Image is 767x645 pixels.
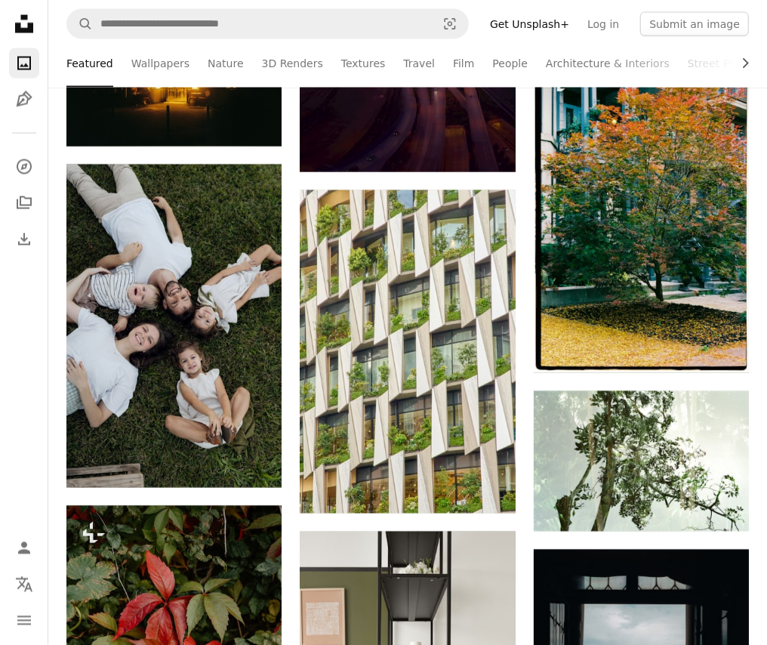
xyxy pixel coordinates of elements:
[131,39,189,88] a: Wallpapers
[534,454,749,468] a: Lush green tree branches in a misty forest.
[9,152,39,182] a: Explore
[578,12,628,36] a: Log in
[534,391,749,531] img: Lush green tree branches in a misty forest.
[67,10,93,39] button: Search Unsplash
[9,569,39,600] button: Language
[9,224,39,255] a: Download History
[300,190,515,514] img: Modern building facade with integrated greenery and windows.
[403,39,435,88] a: Travel
[9,188,39,218] a: Collections
[300,344,515,358] a: Modern building facade with integrated greenery and windows.
[262,39,323,88] a: 3D Renders
[66,9,469,39] form: Find visuals sitewide
[493,39,528,88] a: People
[9,606,39,636] button: Menu
[453,39,474,88] a: Film
[9,48,39,79] a: Photos
[341,39,386,88] a: Textures
[481,12,578,36] a: Get Unsplash+
[66,165,282,488] img: A happy family lying on the grass together
[208,39,243,88] a: Nature
[534,54,749,373] img: a tree with orange leaves in front of a building
[534,206,749,220] a: a tree with orange leaves in front of a building
[432,10,468,39] button: Visual search
[546,39,670,88] a: Architecture & Interiors
[9,9,39,42] a: Home — Unsplash
[732,48,749,79] button: scroll list to the right
[640,12,749,36] button: Submit an image
[9,85,39,115] a: Illustrations
[66,319,282,332] a: A happy family lying on the grass together
[9,533,39,563] a: Log in / Sign up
